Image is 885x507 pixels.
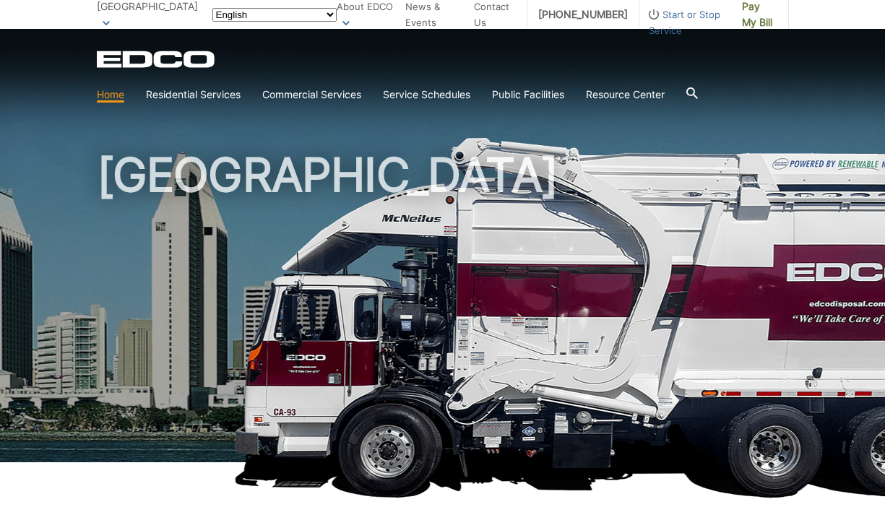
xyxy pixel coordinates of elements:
h1: [GEOGRAPHIC_DATA] [97,152,789,469]
a: Service Schedules [383,87,470,103]
a: Residential Services [146,87,241,103]
a: EDCD logo. Return to the homepage. [97,51,217,68]
a: Resource Center [586,87,665,103]
a: Commercial Services [262,87,361,103]
a: Public Facilities [492,87,564,103]
a: Home [97,87,124,103]
select: Select a language [212,8,337,22]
